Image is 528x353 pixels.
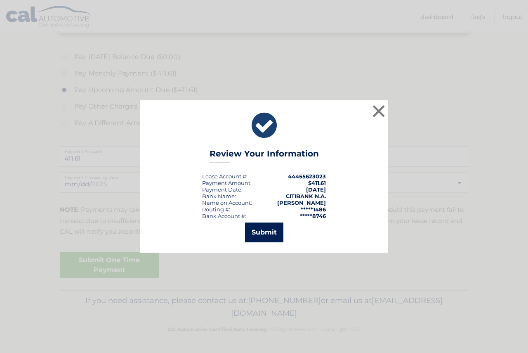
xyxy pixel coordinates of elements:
span: $411.61 [308,180,326,186]
strong: 44455623023 [288,173,326,180]
h3: Review Your Information [210,149,319,163]
div: Bank Name: [202,193,236,199]
strong: CITIBANK N.A. [286,193,326,199]
div: Name on Account: [202,199,252,206]
div: Routing #: [202,206,230,213]
span: [DATE] [306,186,326,193]
div: Lease Account #: [202,173,247,180]
button: Submit [245,223,283,242]
div: : [202,186,243,193]
button: × [370,103,387,119]
div: Payment Amount: [202,180,252,186]
span: Payment Date [202,186,241,193]
strong: [PERSON_NAME] [277,199,326,206]
div: Bank Account #: [202,213,246,219]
